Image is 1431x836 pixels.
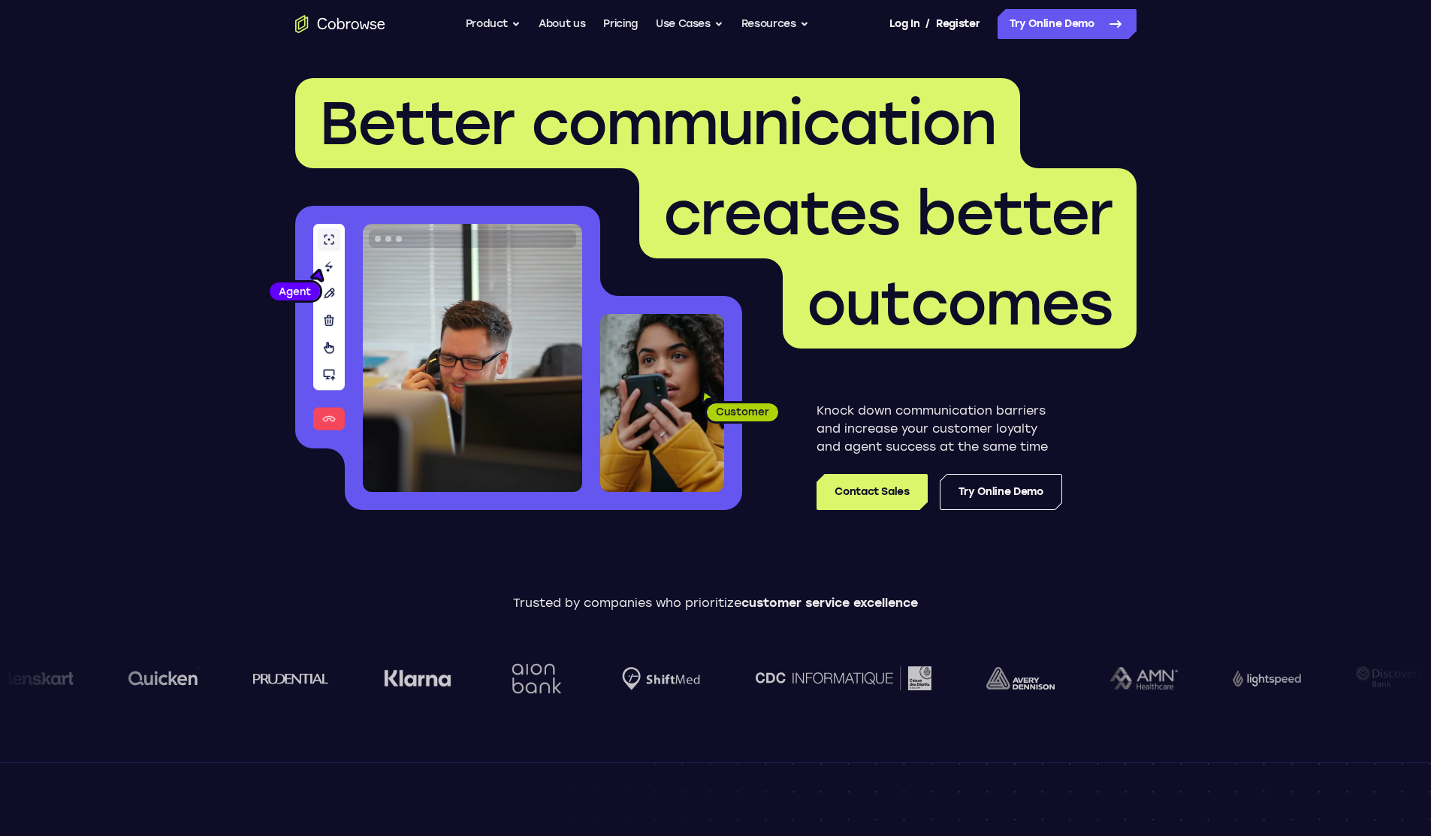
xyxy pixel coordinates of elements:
[755,666,931,690] img: CDC Informatique
[741,9,809,39] button: Resources
[889,9,919,39] a: Log In
[807,267,1112,340] span: outcomes
[817,402,1062,456] p: Knock down communication barriers and increase your customer loyalty and agent success at the sam...
[817,474,927,510] a: Contact Sales
[1109,667,1177,690] img: AMN Healthcare
[998,9,1137,39] a: Try Online Demo
[940,474,1062,510] a: Try Online Demo
[925,15,930,33] span: /
[252,672,328,684] img: prudential
[656,9,723,39] button: Use Cases
[600,314,724,492] img: A customer holding their phone
[363,224,582,492] img: A customer support agent talking on the phone
[466,9,521,39] button: Product
[506,648,566,709] img: Aion Bank
[383,669,451,687] img: Klarna
[663,177,1112,249] span: creates better
[319,87,996,159] span: Better communication
[603,9,638,39] a: Pricing
[539,9,585,39] a: About us
[936,9,980,39] a: Register
[295,15,385,33] a: Go to the home page
[986,667,1054,690] img: avery-dennison
[741,596,918,610] span: customer service excellence
[621,667,699,690] img: Shiftmed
